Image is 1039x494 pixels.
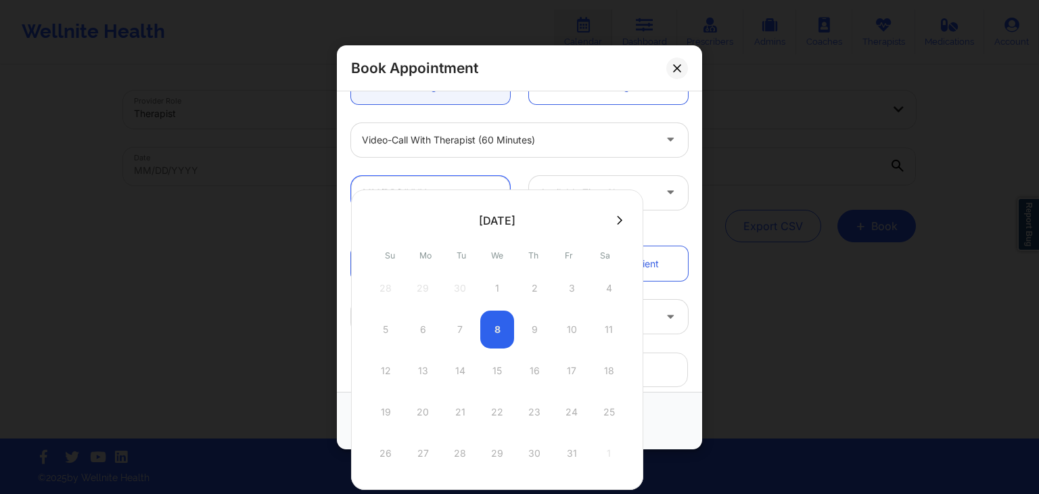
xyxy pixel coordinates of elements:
input: MM/DD/YYYY [351,175,510,209]
abbr: Thursday [528,250,538,261]
h2: Book Appointment [351,59,478,77]
abbr: Saturday [600,250,610,261]
abbr: Sunday [385,250,395,261]
abbr: Monday [419,250,432,261]
abbr: Friday [565,250,573,261]
a: Single [351,69,510,104]
abbr: Wednesday [491,250,503,261]
abbr: Tuesday [457,250,466,261]
div: Patient information: [342,223,697,237]
a: Recurring [529,69,688,104]
div: [DATE] [479,214,515,227]
div: Video-Call with Therapist (60 minutes) [362,122,654,156]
